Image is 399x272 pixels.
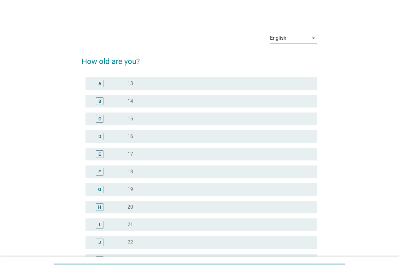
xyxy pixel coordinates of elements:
[127,151,133,157] label: 17
[127,222,133,228] label: 21
[98,115,101,122] div: C
[270,35,286,41] div: English
[127,116,133,122] label: 15
[127,186,133,193] label: 19
[98,98,101,104] div: B
[98,80,101,87] div: A
[98,186,101,193] div: G
[99,221,100,228] div: I
[310,34,317,42] i: arrow_drop_down
[98,168,101,175] div: F
[127,239,133,246] label: 22
[98,204,101,210] div: H
[82,49,317,67] h2: How old are you?
[127,80,133,87] label: 13
[98,133,101,140] div: D
[98,151,101,157] div: E
[127,169,133,175] label: 18
[98,239,101,246] div: J
[127,204,133,210] label: 20
[127,98,133,104] label: 14
[127,133,133,140] label: 16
